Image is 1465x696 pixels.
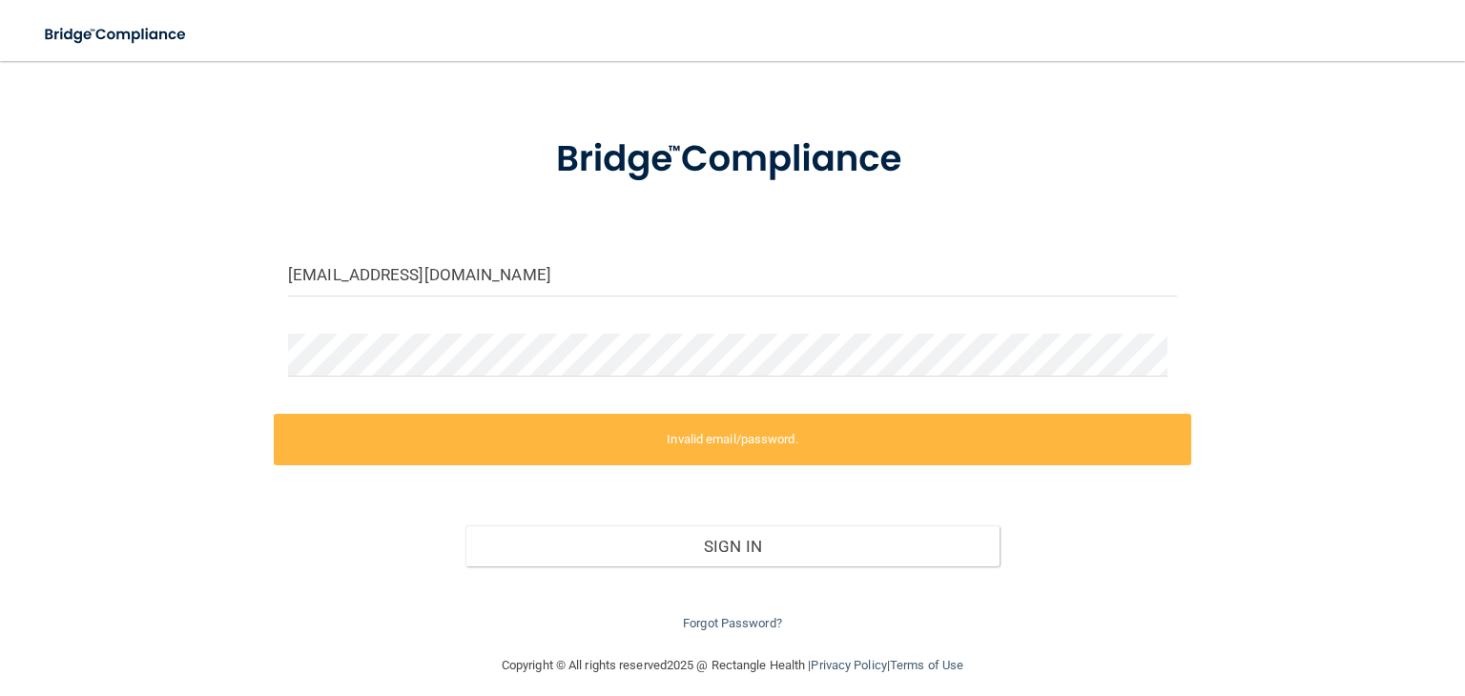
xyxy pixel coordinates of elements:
[1370,574,1442,646] iframe: Drift Widget Chat Controller
[890,658,963,672] a: Terms of Use
[274,414,1191,465] label: Invalid email/password.
[465,525,999,567] button: Sign In
[683,616,782,630] a: Forgot Password?
[811,658,886,672] a: Privacy Policy
[384,635,1081,696] div: Copyright © All rights reserved 2025 @ Rectangle Health | |
[29,15,204,54] img: bridge_compliance_login_screen.278c3ca4.svg
[288,254,1177,297] input: Email
[518,112,948,208] img: bridge_compliance_login_screen.278c3ca4.svg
